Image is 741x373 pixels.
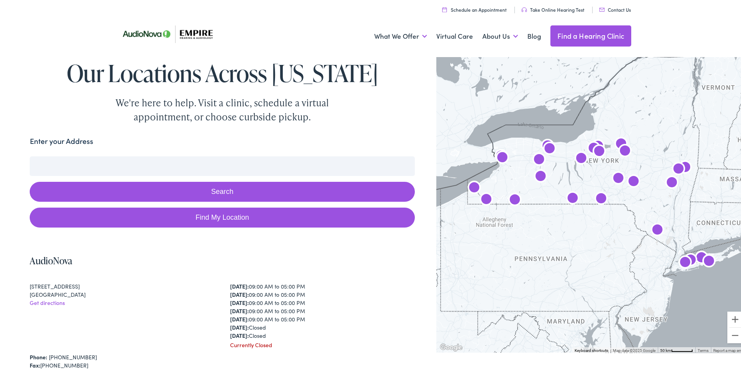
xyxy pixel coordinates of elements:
[662,172,681,191] div: AudioNova
[692,247,711,266] div: AudioNova
[374,20,427,49] a: What We Offer
[592,188,611,207] div: AudioNova
[521,5,584,11] a: Take Online Hearing Test
[538,136,557,154] div: AudioNova
[505,190,524,208] div: AudioNova
[230,314,249,321] strong: [DATE]:
[613,347,655,351] span: Map data ©2025 Google
[30,134,93,145] label: Enter your Address
[530,149,548,168] div: AudioNova
[30,155,414,174] input: Enter your address or zip code
[30,253,72,265] a: AudioNova
[540,138,559,157] div: AudioNova
[658,346,695,351] button: Map Scale: 50 km per 52 pixels
[493,147,512,166] div: AudioNova
[616,141,634,160] div: AudioNova
[230,305,249,313] strong: [DATE]:
[572,148,591,167] div: AudioNova
[698,347,709,351] a: Terms (opens in new tab)
[599,6,605,10] img: utility icon
[531,166,550,185] div: AudioNova
[30,360,40,368] strong: Fax:
[612,134,630,152] div: AudioNova
[676,252,695,271] div: AudioNova
[442,5,447,11] img: utility icon
[230,330,249,338] strong: [DATE]:
[563,188,582,207] div: Empire Hearing &#038; Audiology by AudioNova
[230,281,415,338] div: 09:00 AM to 05:00 PM 09:00 AM to 05:00 PM 09:00 AM to 05:00 PM 09:00 AM to 05:00 PM 09:00 AM to 0...
[527,20,541,49] a: Blog
[589,136,607,155] div: Empire Hearing &#038; Audiology by AudioNova
[700,251,718,270] div: Empire Hearing &#038; Audiology by AudioNova
[669,159,688,178] div: AudioNova
[230,322,249,330] strong: [DATE]:
[590,141,609,160] div: AudioNova
[609,168,628,187] div: AudioNova
[648,220,667,239] div: AudioNova
[230,297,249,305] strong: [DATE]:
[438,341,464,351] a: Open this area in Google Maps (opens a new window)
[30,281,214,289] div: [STREET_ADDRESS]
[584,138,603,157] div: AudioNova
[30,289,214,297] div: [GEOGRAPHIC_DATA]
[436,20,473,49] a: Virtual Care
[492,146,511,165] div: AudioNova
[49,351,97,359] a: [PHONE_NUMBER]
[30,297,65,305] a: Get directions
[521,6,527,11] img: utility icon
[465,178,484,196] div: AudioNova
[575,346,608,352] button: Keyboard shortcuts
[477,189,496,208] div: AudioNova
[550,24,631,45] a: Find a Hearing Clinic
[30,351,47,359] strong: Phone:
[681,250,700,269] div: AudioNova
[624,171,643,190] div: AudioNova
[30,360,414,368] div: [PHONE_NUMBER]
[230,281,249,289] strong: [DATE]:
[599,5,631,11] a: Contact Us
[438,341,464,351] img: Google
[660,347,671,351] span: 50 km
[230,289,249,297] strong: [DATE]:
[482,20,518,49] a: About Us
[676,157,695,176] div: AudioNova
[30,180,414,200] button: Search
[230,339,415,348] div: Currently Closed
[442,5,507,11] a: Schedule an Appointment
[30,206,414,226] a: Find My Location
[97,94,347,122] div: We're here to help. Visit a clinic, schedule a virtual appointment, or choose curbside pickup.
[30,59,414,84] h1: Our Locations Across [US_STATE]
